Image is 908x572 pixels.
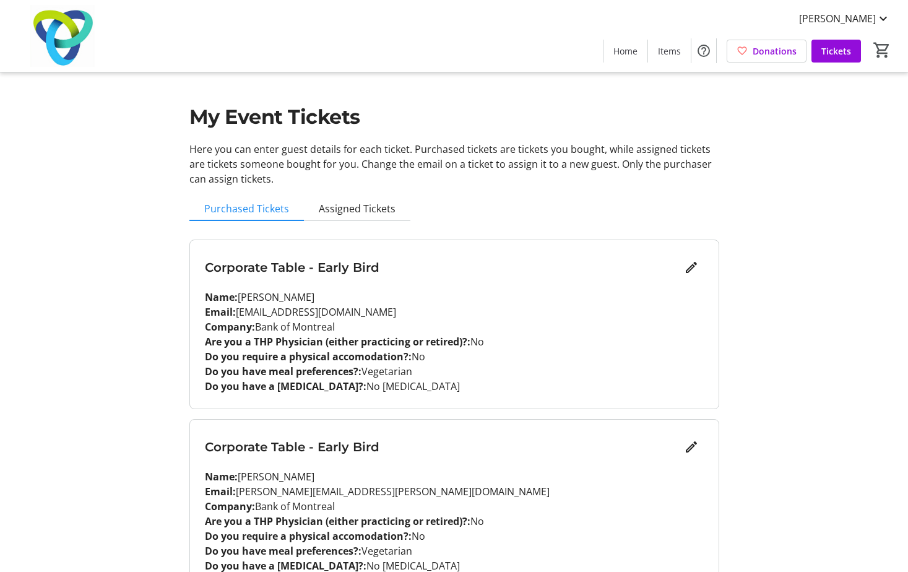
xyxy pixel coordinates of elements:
strong: Do you have meal preferences?: [205,544,361,558]
span: Purchased Tickets [204,204,289,214]
h3: Corporate Table - Early Bird [205,438,679,456]
strong: Email: [205,305,236,319]
p: [PERSON_NAME] [205,290,704,305]
span: Donations [753,45,797,58]
p: Bank of Montreal [205,499,704,514]
p: No [MEDICAL_DATA] [205,379,704,394]
strong: Name: [205,470,238,483]
button: [PERSON_NAME] [789,9,901,28]
p: No [205,514,704,529]
p: No [205,334,704,349]
strong: Do you require a physical accomodation?: [205,529,412,543]
p: [PERSON_NAME][EMAIL_ADDRESS][PERSON_NAME][DOMAIN_NAME] [205,484,704,499]
strong: Do you require a physical accomodation?: [205,350,412,363]
strong: Do you have a [MEDICAL_DATA]?: [205,379,366,393]
span: Home [613,45,638,58]
strong: Company: [205,500,255,513]
span: Assigned Tickets [319,204,396,214]
p: Here you can enter guest details for each ticket. Purchased tickets are tickets you bought, while... [189,142,719,186]
img: Trillium Health Partners Foundation's Logo [7,5,118,67]
a: Home [603,40,647,63]
a: Donations [727,40,806,63]
a: Items [648,40,691,63]
h1: My Event Tickets [189,102,719,132]
p: Vegetarian [205,544,704,558]
p: [PERSON_NAME] [205,469,704,484]
p: [EMAIL_ADDRESS][DOMAIN_NAME] [205,305,704,319]
strong: Are you a THP Physician (either practicing or retired)?: [205,514,470,528]
a: Tickets [811,40,861,63]
span: [PERSON_NAME] [799,11,876,26]
strong: Email: [205,485,236,498]
strong: Are you a THP Physician (either practicing or retired)?: [205,335,470,349]
span: Tickets [821,45,851,58]
strong: Do you have meal preferences?: [205,365,361,378]
p: No [205,529,704,544]
button: Edit [679,435,704,459]
button: Help [691,38,716,63]
p: No [205,349,704,364]
p: Vegetarian [205,364,704,379]
h3: Corporate Table - Early Bird [205,258,679,277]
button: Edit [679,255,704,280]
button: Cart [871,39,893,61]
span: Items [658,45,681,58]
p: Bank of Montreal [205,319,704,334]
strong: Name: [205,290,238,304]
strong: Company: [205,320,255,334]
